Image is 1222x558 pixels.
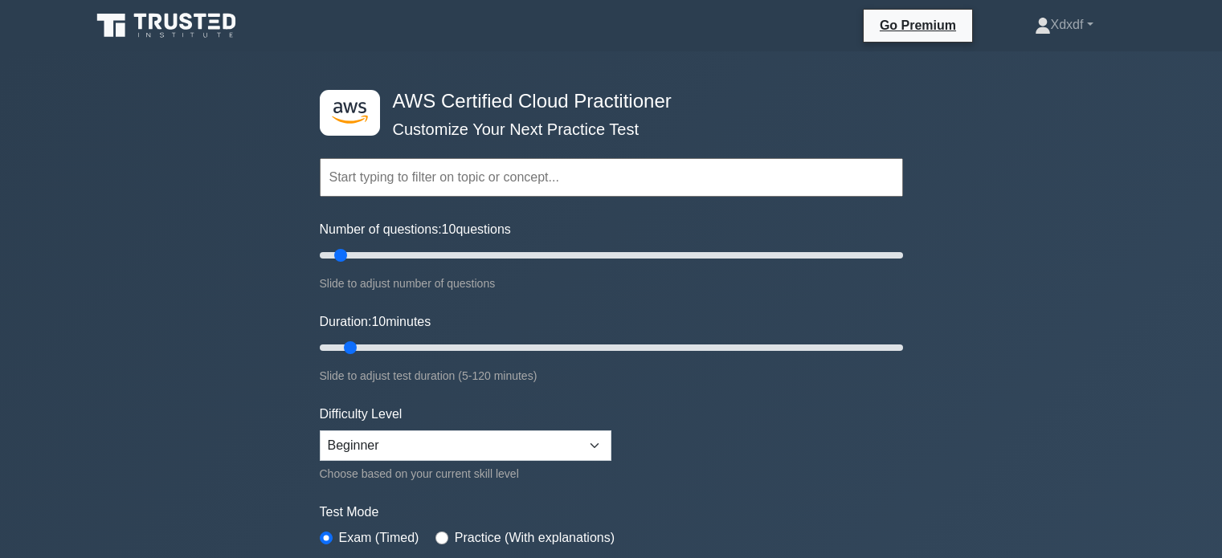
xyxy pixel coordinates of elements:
[996,9,1132,41] a: Xdxdf
[320,274,903,293] div: Slide to adjust number of questions
[442,222,456,236] span: 10
[320,158,903,197] input: Start typing to filter on topic or concept...
[870,15,966,35] a: Go Premium
[320,220,511,239] label: Number of questions: questions
[339,528,419,548] label: Exam (Timed)
[320,464,611,483] div: Choose based on your current skill level
[320,405,403,424] label: Difficulty Level
[320,366,903,385] div: Slide to adjust test duration (5-120 minutes)
[371,315,386,328] span: 10
[455,528,615,548] label: Practice (With explanations)
[320,312,431,332] label: Duration: minutes
[320,503,903,522] label: Test Mode
[386,90,824,113] h4: AWS Certified Cloud Practitioner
